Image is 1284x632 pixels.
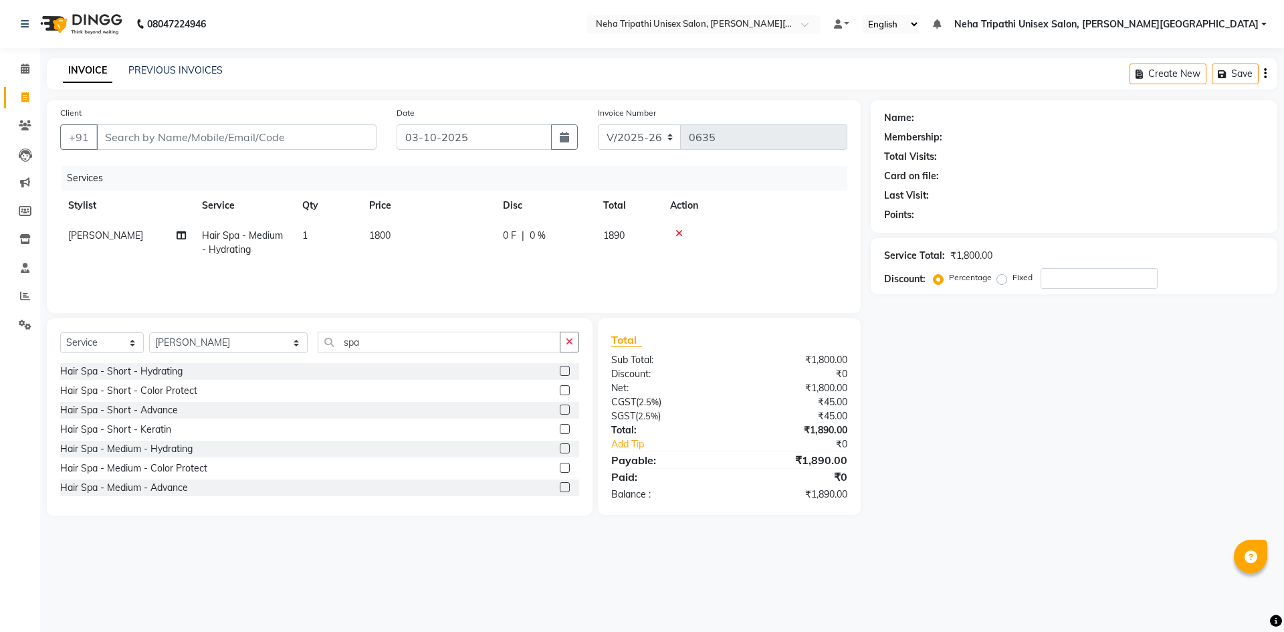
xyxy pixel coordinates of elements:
[729,469,857,485] div: ₹0
[729,395,857,409] div: ₹45.00
[601,469,729,485] div: Paid:
[729,381,857,395] div: ₹1,800.00
[601,423,729,437] div: Total:
[601,409,729,423] div: ( )
[1228,578,1271,619] iframe: chat widget
[638,411,658,421] span: 2.5%
[60,423,171,437] div: Hair Spa - Short - Keratin
[750,437,857,451] div: ₹0
[603,229,625,241] span: 1890
[34,5,126,43] img: logo
[595,191,662,221] th: Total
[884,130,942,144] div: Membership:
[950,249,992,263] div: ₹1,800.00
[611,410,635,422] span: SGST
[60,191,194,221] th: Stylist
[361,191,495,221] th: Price
[601,452,729,468] div: Payable:
[128,64,223,76] a: PREVIOUS INVOICES
[202,229,283,255] span: Hair Spa - Medium - Hydrating
[60,364,183,379] div: Hair Spa - Short - Hydrating
[60,481,188,495] div: Hair Spa - Medium - Advance
[729,367,857,381] div: ₹0
[729,488,857,502] div: ₹1,890.00
[884,272,926,286] div: Discount:
[884,111,914,125] div: Name:
[302,229,308,241] span: 1
[68,229,143,241] span: [PERSON_NAME]
[397,107,415,119] label: Date
[194,191,294,221] th: Service
[294,191,361,221] th: Qty
[954,17,1259,31] span: Neha Tripathi Unisex Salon, [PERSON_NAME][GEOGRAPHIC_DATA]
[1130,64,1206,84] button: Create New
[611,396,636,408] span: CGST
[884,208,914,222] div: Points:
[1012,272,1033,284] label: Fixed
[601,395,729,409] div: ( )
[495,191,595,221] th: Disc
[147,5,206,43] b: 08047224946
[601,488,729,502] div: Balance :
[729,409,857,423] div: ₹45.00
[729,452,857,468] div: ₹1,890.00
[503,229,516,243] span: 0 F
[60,442,193,456] div: Hair Spa - Medium - Hydrating
[60,461,207,476] div: Hair Spa - Medium - Color Protect
[729,423,857,437] div: ₹1,890.00
[949,272,992,284] label: Percentage
[63,59,112,83] a: INVOICE
[884,150,937,164] div: Total Visits:
[884,249,945,263] div: Service Total:
[1212,64,1259,84] button: Save
[60,124,98,150] button: +91
[96,124,377,150] input: Search by Name/Mobile/Email/Code
[601,381,729,395] div: Net:
[60,107,82,119] label: Client
[318,332,560,352] input: Search or Scan
[884,169,939,183] div: Card on file:
[601,353,729,367] div: Sub Total:
[601,437,750,451] a: Add Tip
[522,229,524,243] span: |
[598,107,656,119] label: Invoice Number
[369,229,391,241] span: 1800
[60,403,178,417] div: Hair Spa - Short - Advance
[530,229,546,243] span: 0 %
[611,333,642,347] span: Total
[639,397,659,407] span: 2.5%
[729,353,857,367] div: ₹1,800.00
[884,189,929,203] div: Last Visit:
[601,367,729,381] div: Discount:
[60,384,197,398] div: Hair Spa - Short - Color Protect
[62,166,857,191] div: Services
[662,191,847,221] th: Action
